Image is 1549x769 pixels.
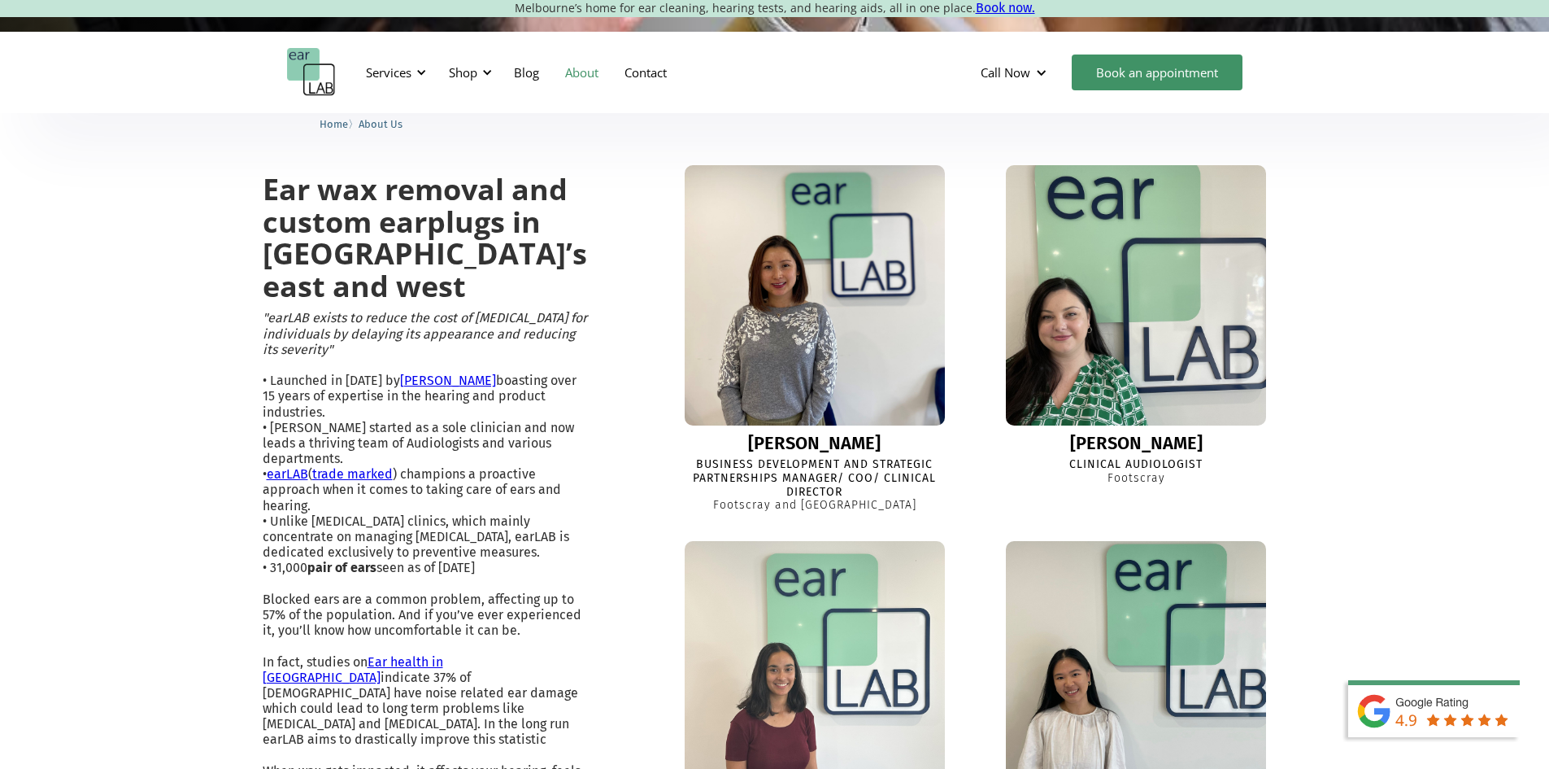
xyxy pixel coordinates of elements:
div: Services [356,48,431,97]
div: Footscray and [GEOGRAPHIC_DATA] [713,499,916,513]
div: Business Development and Strategic Partnerships Manager/ COO/ Clinical Director [664,458,965,499]
a: home [287,48,336,97]
div: Shop [439,48,497,97]
div: [PERSON_NAME] [748,434,881,453]
a: Book an appointment [1072,55,1242,90]
em: "earLAB exists to reduce the cost of [MEDICAL_DATA] for individuals by delaying its appearance an... [263,310,587,356]
a: Lisa[PERSON_NAME]Business Development and Strategic Partnerships Manager/ COO/ Clinical DirectorF... [664,165,965,513]
a: Home [320,116,348,131]
div: Clinical Audiologist [1069,458,1203,472]
span: Home [320,118,348,130]
a: [PERSON_NAME] [400,373,496,388]
a: About [552,49,611,96]
a: About Us [359,116,402,131]
div: Call Now [981,64,1030,81]
a: trade marked [312,466,393,482]
span: About Us [359,118,402,130]
li: 〉 [320,116,359,133]
a: Contact [611,49,680,96]
a: Eleanor[PERSON_NAME]Clinical AudiologistFootscray [986,165,1286,486]
a: Ear health in [GEOGRAPHIC_DATA] [263,654,443,685]
div: Services [366,64,411,81]
div: [PERSON_NAME] [1070,434,1203,453]
a: Blog [501,49,552,96]
div: Shop [449,64,477,81]
div: Footscray [1107,472,1165,486]
h2: Ear wax removal and custom earplugs in [GEOGRAPHIC_DATA]’s east and west [263,173,587,302]
strong: pair of ears [307,560,376,575]
img: Eleanor [993,152,1279,439]
div: Call Now [968,48,1064,97]
a: earLAB [267,466,308,482]
img: Lisa [685,165,945,426]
